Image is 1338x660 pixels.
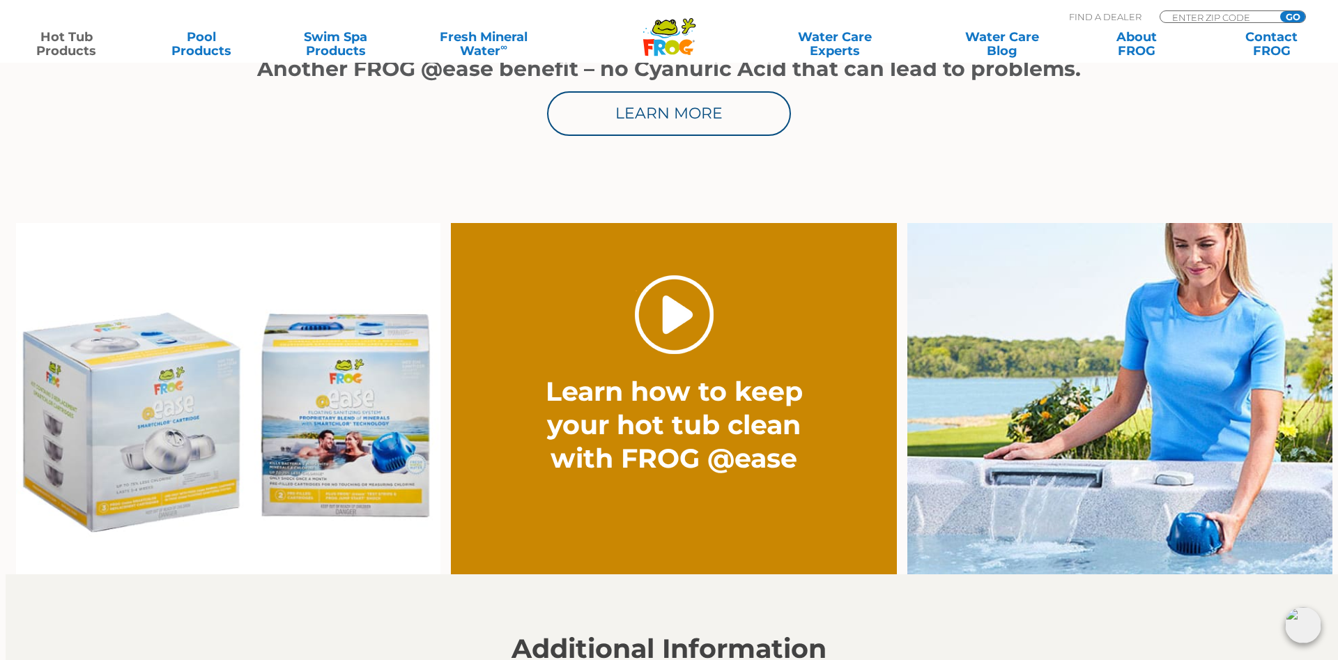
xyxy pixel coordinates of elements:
img: fpo-flippin-frog-2 [907,223,1332,575]
p: Find A Dealer [1069,10,1141,23]
a: Hot TubProducts [14,30,118,58]
a: Water CareBlog [950,30,1054,58]
input: Zip Code Form [1171,11,1265,23]
a: PoolProducts [148,30,253,58]
input: GO [1280,11,1305,22]
a: Swim SpaProducts [284,30,388,58]
a: AboutFROG [1084,30,1189,58]
img: Ease Packaging [16,223,441,575]
a: ContactFROG [1220,30,1324,58]
a: Fresh MineralWater∞ [418,30,549,58]
img: openIcon [1285,607,1321,643]
sup: ∞ [500,41,507,52]
h1: Another FROG @ease benefit – no Cyanuric Acid that can lead to problems. [251,57,1087,81]
a: Water CareExperts [749,30,919,58]
h2: Learn how to keep your hot tub clean with FROG @ease [518,375,830,475]
a: Play Video [635,275,714,354]
a: Learn More [547,91,791,136]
